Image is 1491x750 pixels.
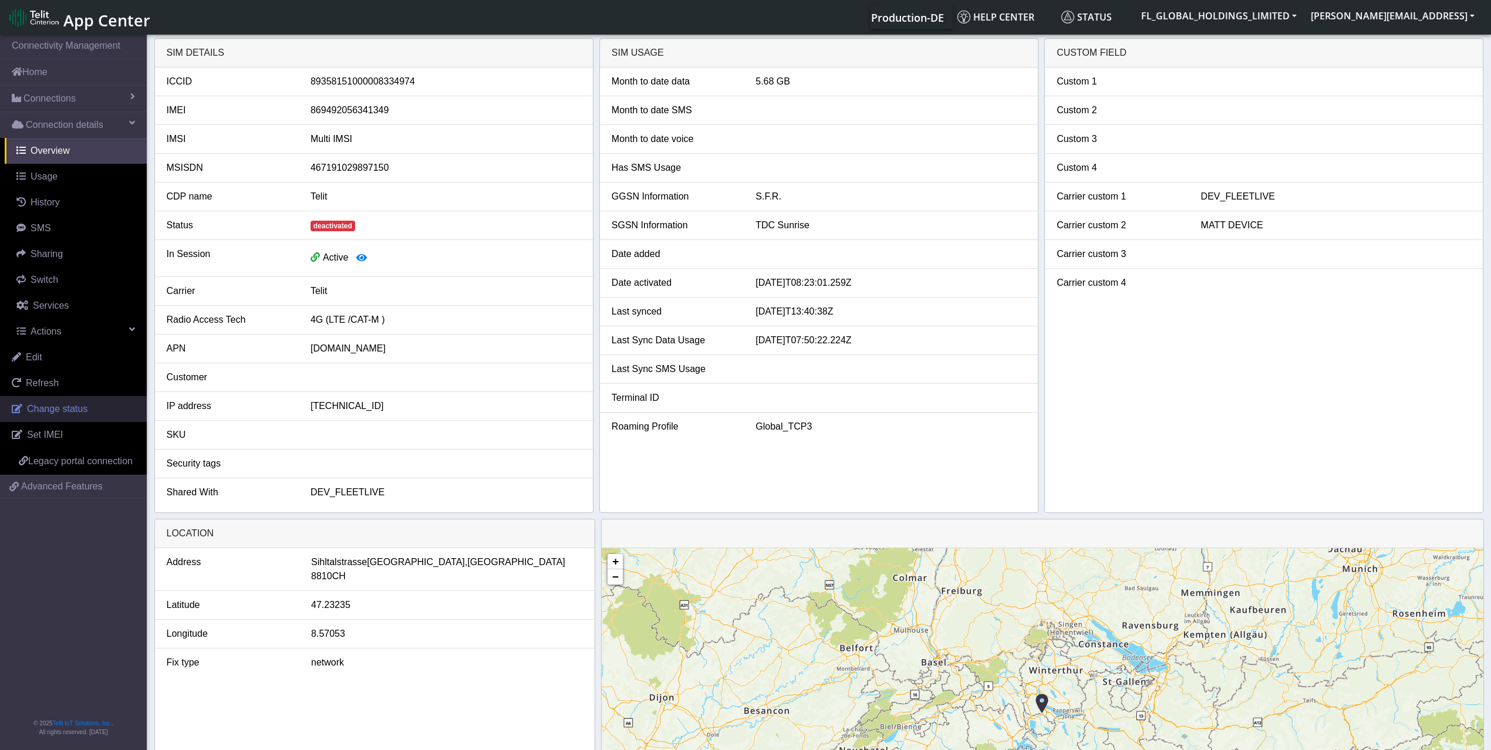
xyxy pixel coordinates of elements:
div: 869492056341349 [302,103,590,117]
div: SIM details [155,39,593,67]
div: Carrier custom 2 [1048,218,1192,232]
div: 5.68 GB [747,75,1035,89]
div: [DATE]T13:40:38Z [747,305,1035,319]
span: Connections [23,92,76,106]
div: Telit [302,284,590,298]
div: Last Sync SMS Usage [603,362,747,376]
div: Multi IMSI [302,132,590,146]
div: Security tags [158,457,302,471]
div: IMEI [158,103,302,117]
div: network [302,656,592,670]
div: MATT DEVICE [1192,218,1480,232]
span: Switch [31,275,58,285]
div: Custom 2 [1048,103,1192,117]
span: Connection details [26,118,103,132]
a: Actions [5,319,147,344]
div: APN [158,342,302,356]
a: Telit IoT Solutions, Inc. [53,720,112,727]
a: Help center [953,5,1057,29]
span: 8810 [311,569,332,583]
img: logo-telit-cinterion-gw-new.png [9,8,59,27]
div: Last Sync Data Usage [603,333,747,347]
div: Longitude [158,627,303,641]
div: Telit [302,190,590,204]
a: Switch [5,267,147,293]
div: SGSN Information [603,218,747,232]
span: deactivated [311,221,355,231]
span: Advanced Features [21,479,103,494]
span: Legacy portal connection [28,456,133,466]
div: Address [158,555,303,583]
a: App Center [9,5,149,30]
span: Edit [26,352,42,362]
span: App Center [63,9,150,31]
div: 47.23235 [302,598,592,612]
a: Your current platform instance [871,5,943,29]
div: Date added [603,247,747,261]
a: Zoom out [608,569,623,585]
span: Overview [31,146,70,156]
a: Sharing [5,241,147,267]
div: In Session [158,247,302,269]
div: [DATE]T08:23:01.259Z [747,276,1035,290]
a: Status [1057,5,1134,29]
div: Date activated [603,276,747,290]
div: CDP name [158,190,302,204]
span: Set IMEI [27,430,63,440]
div: TDC Sunrise [747,218,1035,232]
button: FL_GLOBAL_HOLDINGS_LIMITED [1134,5,1304,26]
a: SMS [5,215,147,241]
img: knowledge.svg [957,11,970,23]
div: Shared With [158,485,302,499]
div: 4G (LTE /CAT-M ) [302,313,590,327]
div: IMSI [158,132,302,146]
div: Carrier custom 1 [1048,190,1192,204]
div: Month to date voice [603,132,747,146]
div: Carrier custom 4 [1048,276,1192,290]
a: Usage [5,164,147,190]
div: S.F.R. [747,190,1035,204]
span: Production-DE [871,11,944,25]
div: 467191029897150 [302,161,590,175]
div: [DATE]T07:50:22.224Z [747,333,1035,347]
div: 89358151000008334974 [302,75,590,89]
span: Refresh [26,378,59,388]
div: ICCID [158,75,302,89]
div: Roaming Profile [603,420,747,434]
div: DEV_FLEETLIVE [1192,190,1480,204]
span: Usage [31,171,58,181]
button: View session details [349,247,375,269]
div: Status [158,218,302,232]
div: Custom 4 [1048,161,1192,175]
a: Zoom in [608,554,623,569]
div: Customer [158,370,302,384]
span: [GEOGRAPHIC_DATA] [467,555,565,569]
div: Last synced [603,305,747,319]
div: Radio Access Tech [158,313,302,327]
span: CH [332,569,346,583]
a: Overview [5,138,147,164]
div: Month to date SMS [603,103,747,117]
div: Month to date data [603,75,747,89]
div: Custom 1 [1048,75,1192,89]
img: status.svg [1061,11,1074,23]
span: [GEOGRAPHIC_DATA], [367,555,467,569]
div: Carrier custom 3 [1048,247,1192,261]
div: [TECHNICAL_ID] [302,399,590,413]
span: Change status [27,404,87,414]
div: GGSN Information [603,190,747,204]
div: [DOMAIN_NAME] [302,342,590,356]
button: [PERSON_NAME][EMAIL_ADDRESS] [1304,5,1482,26]
div: Carrier [158,284,302,298]
div: Latitude [158,598,303,612]
div: Global_TCP3 [747,420,1035,434]
a: History [5,190,147,215]
div: Has SMS Usage [603,161,747,175]
span: SMS [31,223,51,233]
div: Terminal ID [603,391,747,405]
div: SKU [158,428,302,442]
span: Status [1061,11,1112,23]
span: Sharing [31,249,63,259]
div: 8.57053 [302,627,592,641]
span: Actions [31,326,61,336]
